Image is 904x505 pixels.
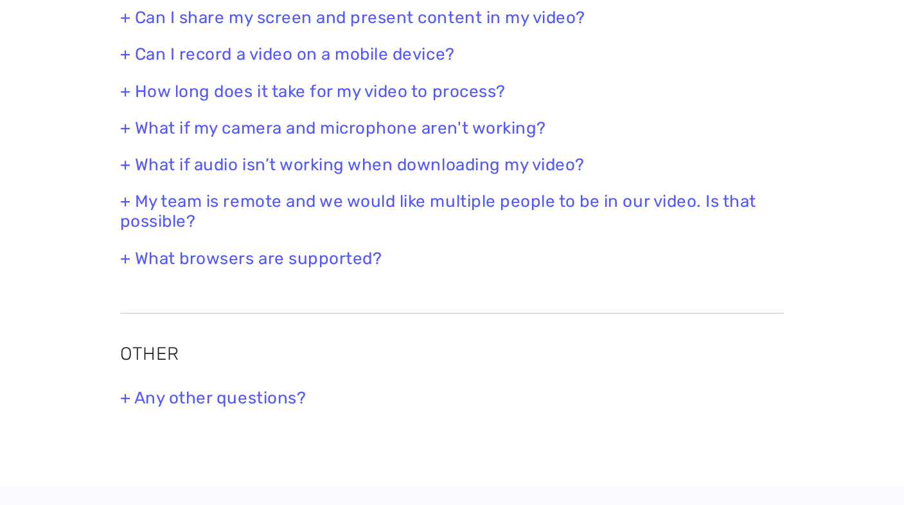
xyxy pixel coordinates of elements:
[120,8,784,28] h3: + Can I share my screen and present content in my video?
[120,388,784,408] h3: + Any other questions?
[120,155,784,175] h3: + What if audio isn’t working when downloading my video?
[120,44,784,64] h3: + Can I record a video on a mobile device?
[840,443,904,505] iframe: Chat Widget
[120,191,784,231] h3: + My team is remote and we would like multiple people to be in our video. Is that possible?
[120,249,784,269] h3: + What browsers are supported?
[120,341,784,366] h2: OTHER
[120,118,784,138] h3: + What if my camera and microphone aren't working?
[120,82,784,102] h3: + How long does it take for my video to process?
